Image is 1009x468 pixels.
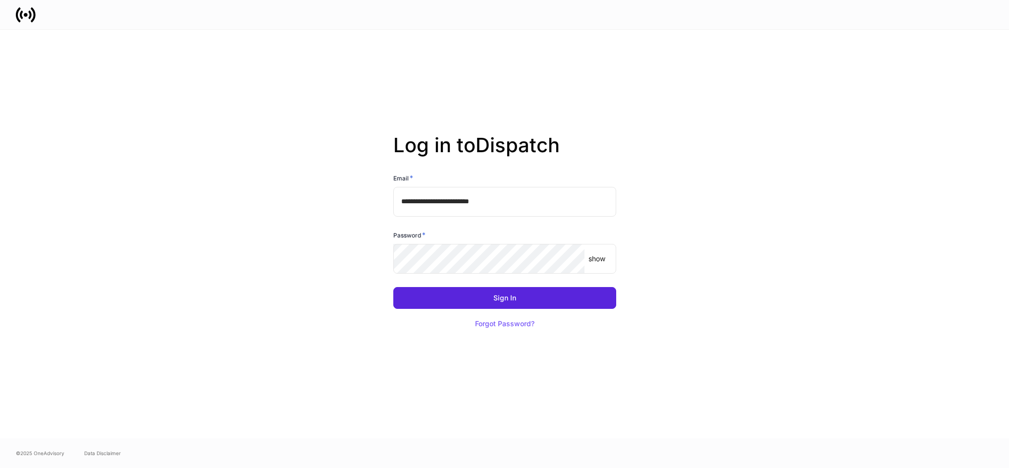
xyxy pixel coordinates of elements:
p: show [588,254,605,264]
h6: Email [393,173,413,183]
div: Sign In [493,294,516,301]
a: Data Disclaimer [84,449,121,457]
h2: Log in to Dispatch [393,133,616,173]
h6: Password [393,230,425,240]
div: Forgot Password? [475,320,534,327]
span: © 2025 OneAdvisory [16,449,64,457]
button: Forgot Password? [463,313,547,335]
button: Sign In [393,287,616,309]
